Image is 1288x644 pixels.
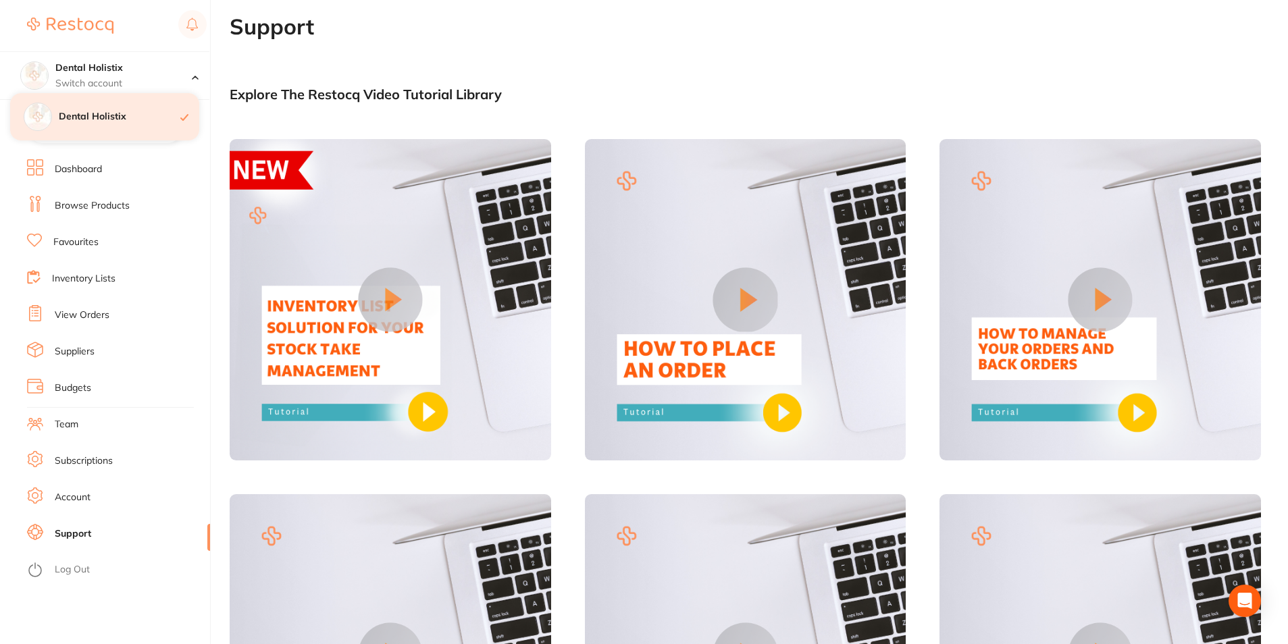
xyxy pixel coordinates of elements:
p: Switch account [55,77,192,90]
h4: Dental Holistix [55,61,192,75]
div: Explore The Restocq Video Tutorial Library [230,86,1261,102]
a: Browse Products [55,199,130,213]
img: Video 3 [939,139,1261,460]
a: Account [55,491,91,504]
img: Video 2 [585,139,906,460]
a: Log Out [55,563,90,576]
a: Inventory Lists [52,272,115,286]
a: Suppliers [55,345,95,358]
a: Team [55,418,78,431]
h4: Dental Holistix [59,110,180,124]
a: Dashboard [55,163,102,176]
img: Dental Holistix [24,103,51,130]
h1: Support [230,14,1288,39]
a: Favourites [53,236,99,249]
a: Restocq Logo [27,10,113,41]
img: Dental Holistix [21,62,48,89]
img: Restocq Logo [27,18,113,34]
button: Log Out [27,560,206,581]
a: Support [55,527,91,541]
img: Video 1 [230,139,551,460]
div: Open Intercom Messenger [1229,585,1261,617]
a: View Orders [55,308,109,322]
a: Budgets [55,381,91,395]
a: Subscriptions [55,454,113,468]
